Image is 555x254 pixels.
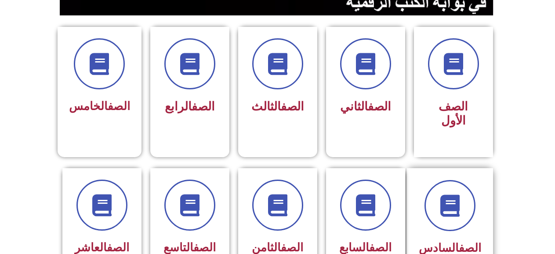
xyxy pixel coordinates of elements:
a: الصف [281,241,303,254]
a: الصف [193,241,216,254]
a: الصف [192,99,215,114]
a: الصف [107,241,129,254]
a: الصف [108,99,130,113]
span: الخامس [69,99,130,113]
span: الصف الأول [439,99,468,128]
span: السابع [339,241,392,254]
span: الثامن [252,241,303,254]
span: الثاني [340,99,391,114]
span: التاسع [163,241,216,254]
span: الرابع [165,99,215,114]
span: العاشر [75,241,129,254]
span: الثالث [251,99,304,114]
a: الصف [281,99,304,114]
a: الصف [368,99,391,114]
a: الصف [369,241,392,254]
